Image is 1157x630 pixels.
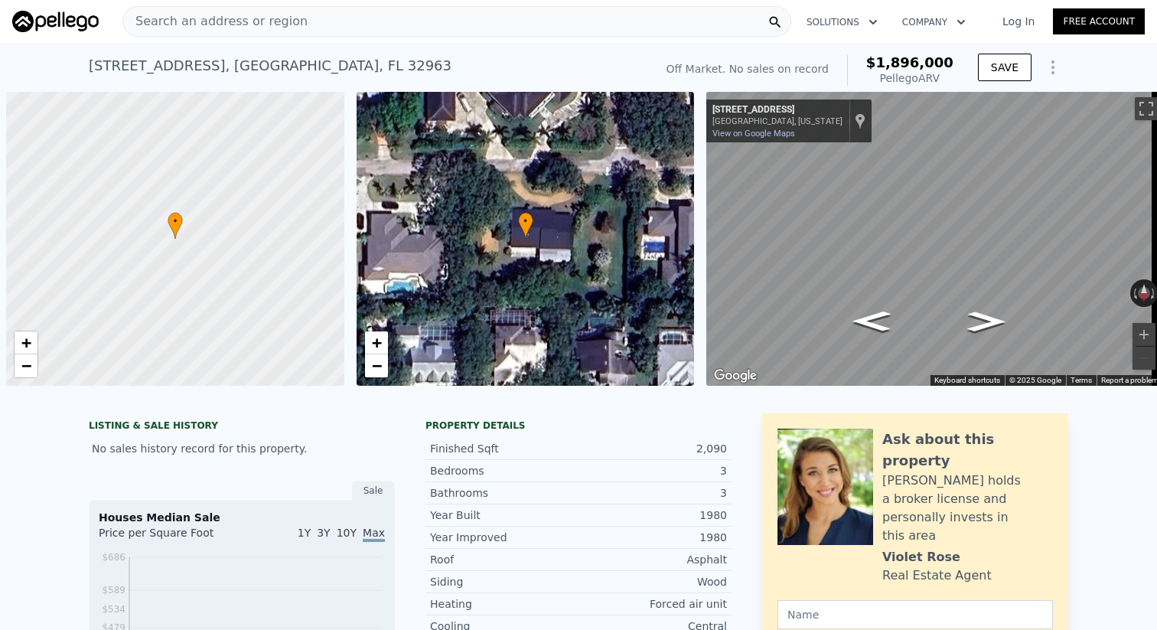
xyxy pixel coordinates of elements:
span: + [21,333,31,352]
button: Zoom out [1133,347,1155,370]
div: Bathrooms [430,485,578,501]
div: Real Estate Agent [882,566,992,585]
button: Keyboard shortcuts [934,375,1000,386]
img: Pellego [12,11,99,32]
span: 1Y [298,527,311,539]
div: Ask about this property [882,429,1053,472]
button: Rotate counterclockwise [1130,279,1139,307]
div: No sales history record for this property. [89,435,395,462]
div: • [168,212,183,239]
path: Go East, Lantana Ln [836,306,907,335]
span: + [371,333,381,352]
div: 3 [578,485,727,501]
input: Name [777,600,1053,629]
a: Zoom out [365,354,388,377]
span: − [371,356,381,375]
div: 2,090 [578,441,727,456]
div: Asphalt [578,552,727,567]
button: Show Options [1038,52,1068,83]
span: • [518,214,533,228]
div: Forced air unit [578,596,727,612]
div: Bedrooms [430,463,578,478]
div: Finished Sqft [430,441,578,456]
span: 10Y [337,527,357,539]
a: Free Account [1053,8,1145,34]
button: Solutions [794,8,890,36]
a: Show location on map [855,113,865,129]
div: Year Built [430,508,578,523]
button: Reset the view [1138,279,1149,307]
div: Off Market. No sales on record [666,61,829,77]
tspan: $534 [102,604,125,615]
div: Wood [578,574,727,589]
div: Violet Rose [882,548,960,566]
div: Siding [430,574,578,589]
button: Zoom in [1133,323,1155,346]
a: Zoom out [15,354,37,377]
span: 3Y [317,527,330,539]
span: © 2025 Google [1009,376,1061,384]
div: Price per Square Foot [99,525,242,550]
div: [GEOGRAPHIC_DATA], [US_STATE] [712,116,842,126]
a: Log In [984,14,1053,29]
span: Max [363,527,385,542]
path: Go West, Lantana Ln [951,307,1022,336]
a: View on Google Maps [712,129,795,139]
div: [STREET_ADDRESS] , [GEOGRAPHIC_DATA] , FL 32963 [89,55,451,77]
div: Year Improved [430,530,578,545]
div: 1980 [578,530,727,545]
a: Terms (opens in new tab) [1071,376,1092,384]
tspan: $589 [102,585,125,596]
span: − [21,356,31,375]
tspan: $686 [102,552,125,563]
div: Roof [430,552,578,567]
span: • [168,214,183,228]
span: $1,896,000 [866,54,953,70]
div: • [518,212,533,239]
div: [PERSON_NAME] holds a broker license and personally invests in this area [882,472,1053,545]
div: Pellego ARV [866,70,953,86]
a: Zoom in [365,331,388,354]
div: Heating [430,596,578,612]
button: SAVE [978,54,1032,81]
div: 3 [578,463,727,478]
a: Open this area in Google Maps (opens a new window) [710,366,761,386]
a: Zoom in [15,331,37,354]
div: Property details [425,419,732,432]
div: 1980 [578,508,727,523]
span: Search an address or region [123,12,308,31]
button: Company [890,8,978,36]
div: LISTING & SALE HISTORY [89,419,395,435]
div: [STREET_ADDRESS] [712,104,842,116]
div: Houses Median Sale [99,510,385,525]
div: Sale [352,481,395,501]
img: Google [710,366,761,386]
